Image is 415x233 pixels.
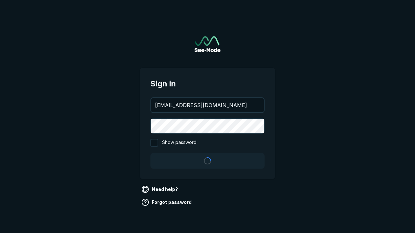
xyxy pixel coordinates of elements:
a: Forgot password [140,197,194,207]
span: Sign in [150,78,265,90]
span: Show password [162,139,196,147]
input: your@email.com [151,98,264,112]
a: Go to sign in [195,36,220,52]
img: See-Mode Logo [195,36,220,52]
a: Need help? [140,184,181,194]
